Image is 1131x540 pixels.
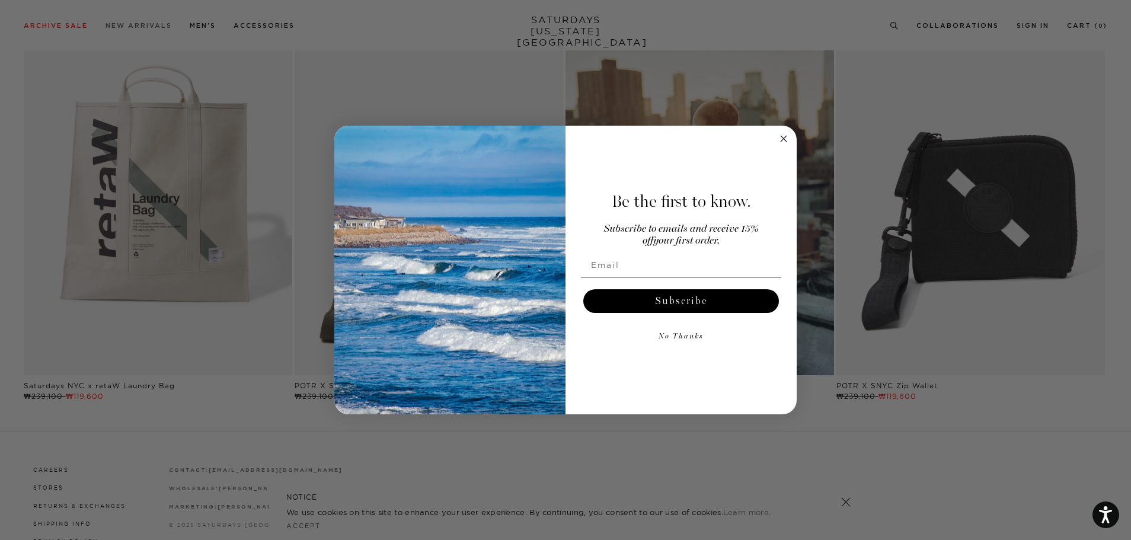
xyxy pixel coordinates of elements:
[643,236,653,246] span: off
[581,277,781,277] img: underline
[583,289,779,313] button: Subscribe
[777,132,791,146] button: Close dialog
[612,191,751,212] span: Be the first to know.
[604,224,759,234] span: Subscribe to emails and receive 15%
[581,253,781,277] input: Email
[334,126,565,415] img: 125c788d-000d-4f3e-b05a-1b92b2a23ec9.jpeg
[653,236,720,246] span: your first order.
[581,325,781,349] button: No Thanks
